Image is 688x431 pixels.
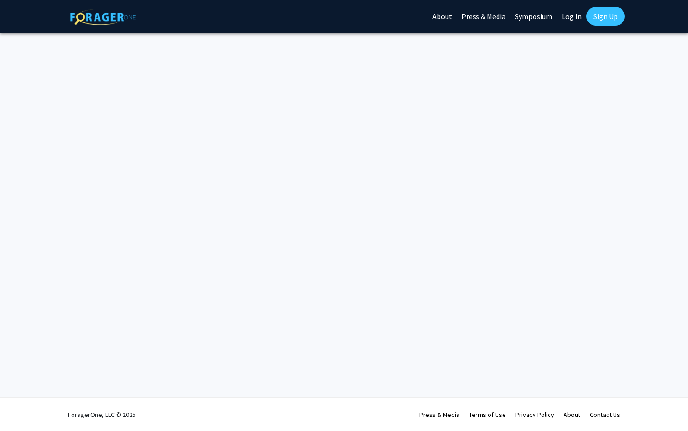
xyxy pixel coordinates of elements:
div: ForagerOne, LLC © 2025 [68,398,136,431]
a: Privacy Policy [515,410,554,419]
img: ForagerOne Logo [70,9,136,25]
a: About [564,410,580,419]
a: Terms of Use [469,410,506,419]
a: Press & Media [419,410,460,419]
a: Sign Up [586,7,625,26]
a: Contact Us [590,410,620,419]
